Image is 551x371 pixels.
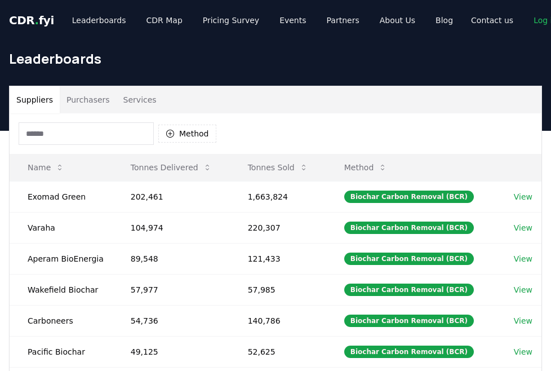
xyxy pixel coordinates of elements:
a: View [514,222,532,233]
a: CDR Map [137,10,192,30]
td: 57,985 [230,274,326,305]
a: Events [270,10,315,30]
td: 104,974 [113,212,230,243]
div: Biochar Carbon Removal (BCR) [344,284,474,296]
button: Method [335,156,397,179]
a: View [514,315,532,326]
a: Contact us [462,10,522,30]
a: Blog [426,10,462,30]
td: Aperam BioEnergia [10,243,113,274]
button: Purchasers [60,86,117,113]
a: View [514,284,532,295]
td: 202,461 [113,181,230,212]
button: Method [158,125,216,143]
td: 54,736 [113,305,230,336]
div: Biochar Carbon Removal (BCR) [344,315,474,327]
button: Tonnes Delivered [122,156,221,179]
nav: Main [63,10,462,30]
span: . [35,14,39,27]
a: View [514,346,532,357]
a: CDR.fyi [9,12,54,28]
button: Services [117,86,163,113]
td: 140,786 [230,305,326,336]
div: Biochar Carbon Removal (BCR) [344,222,474,234]
td: 1,663,824 [230,181,326,212]
h1: Leaderboards [9,50,542,68]
button: Tonnes Sold [239,156,317,179]
td: Wakefield Biochar [10,274,113,305]
td: 121,433 [230,243,326,274]
div: Biochar Carbon Removal (BCR) [344,191,474,203]
td: 52,625 [230,336,326,367]
a: Partners [318,10,368,30]
td: 49,125 [113,336,230,367]
td: 220,307 [230,212,326,243]
div: Biochar Carbon Removal (BCR) [344,346,474,358]
td: 57,977 [113,274,230,305]
a: Leaderboards [63,10,135,30]
a: Pricing Survey [194,10,268,30]
button: Suppliers [10,86,60,113]
button: Name [19,156,73,179]
a: View [514,191,532,202]
div: Biochar Carbon Removal (BCR) [344,253,474,265]
a: View [514,253,532,264]
td: Carboneers [10,305,113,336]
td: 89,548 [113,243,230,274]
td: Varaha [10,212,113,243]
td: Pacific Biochar [10,336,113,367]
span: CDR fyi [9,14,54,27]
a: About Us [371,10,424,30]
td: Exomad Green [10,181,113,212]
